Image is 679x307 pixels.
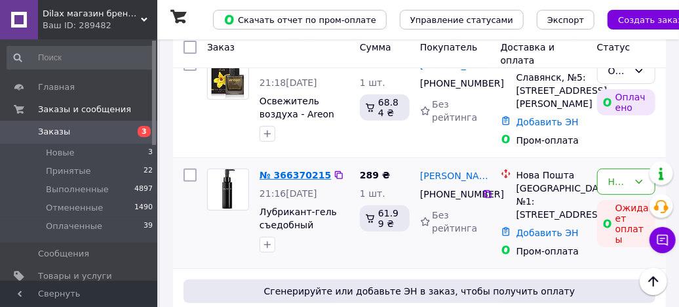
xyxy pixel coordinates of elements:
div: Новый [608,174,629,189]
div: Ваш ID: 289482 [43,20,157,31]
span: Скачать отчет по пром-оплате [223,14,376,26]
span: Заказы и сообщения [38,104,131,115]
div: Ожидает оплаты [597,200,655,247]
span: Выполненные [46,184,109,195]
a: Освежитель воздуха - Areon Car Perfume Vanilla Black 50ml (1194147) [260,96,343,159]
span: Заказы [38,126,70,138]
div: Пром-оплата [516,245,587,258]
span: Покупатель [420,42,478,52]
span: Сообщения [38,248,89,260]
span: Оплаченные [46,220,102,232]
span: Товары и услуги [38,270,112,282]
div: Оплачено [597,89,655,115]
div: Славянск, №5: [STREET_ADDRESS][PERSON_NAME] [516,71,587,110]
div: 61.99 ₴ [360,205,410,232]
span: Без рейтинга [432,99,477,123]
span: Отмененные [46,202,103,214]
a: Добавить ЭН [516,228,579,238]
span: 21:18[DATE] [260,77,317,88]
span: 1490 [134,202,153,214]
span: Статус [597,42,630,52]
a: Фото товару [207,58,249,100]
button: Чат с покупателем [650,227,676,253]
a: [PERSON_NAME] [420,169,490,182]
a: Добавить ЭН [516,117,579,127]
span: Без рейтинга [432,210,477,234]
div: Пром-оплата [516,134,587,147]
span: Новые [46,147,75,159]
span: 21:16[DATE] [260,188,317,199]
span: Принятые [46,165,91,177]
button: Экспорт [537,10,594,30]
span: Сумма [360,42,391,52]
a: Фото товару [207,169,249,211]
span: 1 шт. [360,77,385,88]
div: 68.84 ₴ [360,94,410,121]
button: Управление статусами [400,10,524,30]
input: Поиск [7,46,154,70]
span: Заказ [207,42,235,52]
div: [GEOGRAPHIC_DATA], №1: [STREET_ADDRESS] [516,182,587,221]
span: Dilax магазин брендовых детских игрушек и товаров для родителей. [43,8,141,20]
span: 289 ₴ [360,170,390,180]
span: Доставка и оплата [501,42,555,66]
span: 4897 [134,184,153,195]
span: Сгенерируйте или добавьте ЭН в заказ, чтобы получить оплату [189,285,650,298]
span: 3 [148,147,153,159]
span: Управление статусами [410,15,513,25]
span: 3 [138,126,151,137]
img: Фото товару [221,169,235,210]
img: Фото товару [211,58,245,99]
a: Лубрикант-гель съедобный "Vanilla Daiquiri" - MAREVE 100ml (1097097) [260,207,343,270]
button: Скачать отчет по пром-оплате [213,10,387,30]
a: № 366370215 [260,170,331,180]
span: Экспорт [547,15,584,25]
span: 39 [144,220,153,232]
div: [PHONE_NUMBER] [417,74,482,92]
div: [PHONE_NUMBER] [417,185,482,203]
span: 1 шт. [360,188,385,199]
div: Нова Пошта [516,169,587,182]
span: Главная [38,81,75,93]
button: Наверх [640,268,667,295]
span: 22 [144,165,153,177]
